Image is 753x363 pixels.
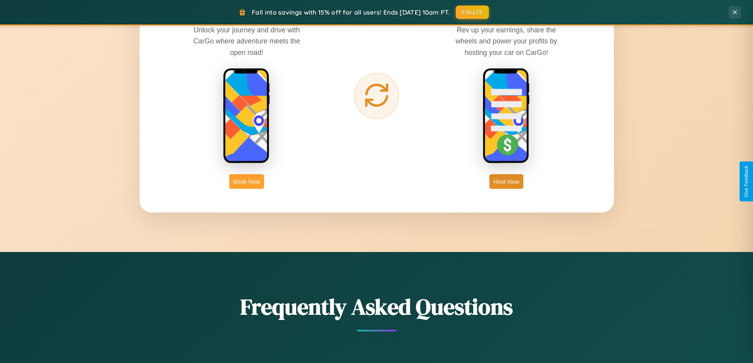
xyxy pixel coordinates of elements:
button: Host Now [489,174,523,189]
button: FALL15 [456,6,489,19]
img: rent phone [223,68,270,164]
button: Book Now [229,174,264,189]
h2: Frequently Asked Questions [140,292,614,322]
div: Give Feedback [744,166,749,197]
img: host phone [483,68,530,164]
p: Rev up your earnings, share the wheels and power your profits by hosting your car on CarGo! [447,24,566,58]
span: Fall into savings with 15% off for all users! Ends [DATE] 10am PT. [252,8,450,16]
p: Unlock your journey and drive with CarGo where adventure meets the open road! [187,24,306,58]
